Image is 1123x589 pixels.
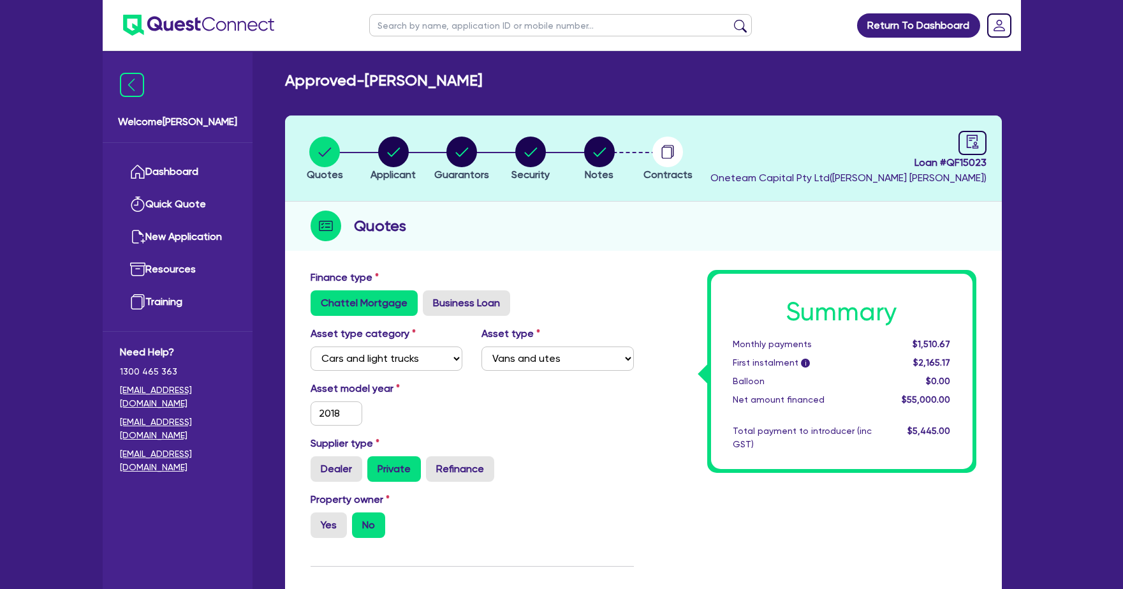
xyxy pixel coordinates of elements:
img: step-icon [311,211,341,241]
a: [EMAIL_ADDRESS][DOMAIN_NAME] [120,415,235,442]
h2: Approved - [PERSON_NAME] [285,71,482,90]
span: i [801,359,810,368]
a: New Application [120,221,235,253]
img: quest-connect-logo-blue [123,15,274,36]
button: Guarantors [434,136,490,183]
img: quick-quote [130,197,145,212]
a: [EMAIL_ADDRESS][DOMAIN_NAME] [120,447,235,474]
button: Security [511,136,550,183]
span: $2,165.17 [913,357,950,368]
a: Dropdown toggle [983,9,1016,42]
span: $1,510.67 [913,339,950,349]
div: Balloon [723,375,881,388]
label: Asset model year [301,381,473,396]
label: Dealer [311,456,362,482]
span: Quotes [307,168,343,181]
label: Asset type category [311,326,416,341]
span: Oneteam Capital Pty Ltd ( [PERSON_NAME] [PERSON_NAME] ) [710,172,987,184]
button: Applicant [370,136,416,183]
a: Resources [120,253,235,286]
h1: Summary [733,297,951,327]
a: audit [958,131,987,155]
input: Search by name, application ID or mobile number... [369,14,752,36]
img: training [130,294,145,309]
span: Welcome [PERSON_NAME] [118,114,237,130]
label: Supplier type [311,436,379,451]
div: Net amount financed [723,393,881,406]
span: 1300 465 363 [120,365,235,378]
label: Business Loan [423,290,510,316]
span: Applicant [371,168,416,181]
label: Chattel Mortgage [311,290,418,316]
label: Private [367,456,421,482]
span: Contracts [643,168,693,181]
span: Notes [585,168,613,181]
label: Finance type [311,270,379,285]
a: Dashboard [120,156,235,188]
a: Quick Quote [120,188,235,221]
span: $5,445.00 [907,426,950,436]
button: Notes [584,136,615,183]
span: Guarantors [434,168,489,181]
img: resources [130,262,145,277]
label: Yes [311,512,347,538]
span: $0.00 [926,376,950,386]
a: Training [120,286,235,318]
div: First instalment [723,356,881,369]
label: Refinance [426,456,494,482]
label: Property owner [311,492,390,507]
h2: Quotes [354,214,406,237]
label: No [352,512,385,538]
span: Loan # QF15023 [710,155,987,170]
span: $55,000.00 [902,394,950,405]
button: Contracts [643,136,693,183]
span: Need Help? [120,345,235,360]
img: new-application [130,229,145,244]
a: [EMAIL_ADDRESS][DOMAIN_NAME] [120,384,235,410]
img: icon-menu-close [120,73,144,97]
div: Total payment to introducer (inc GST) [723,424,881,451]
div: Monthly payments [723,338,881,351]
span: audit [965,135,980,149]
button: Quotes [306,136,344,183]
label: Asset type [481,326,540,341]
span: Security [511,168,550,181]
a: Return To Dashboard [857,13,980,38]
